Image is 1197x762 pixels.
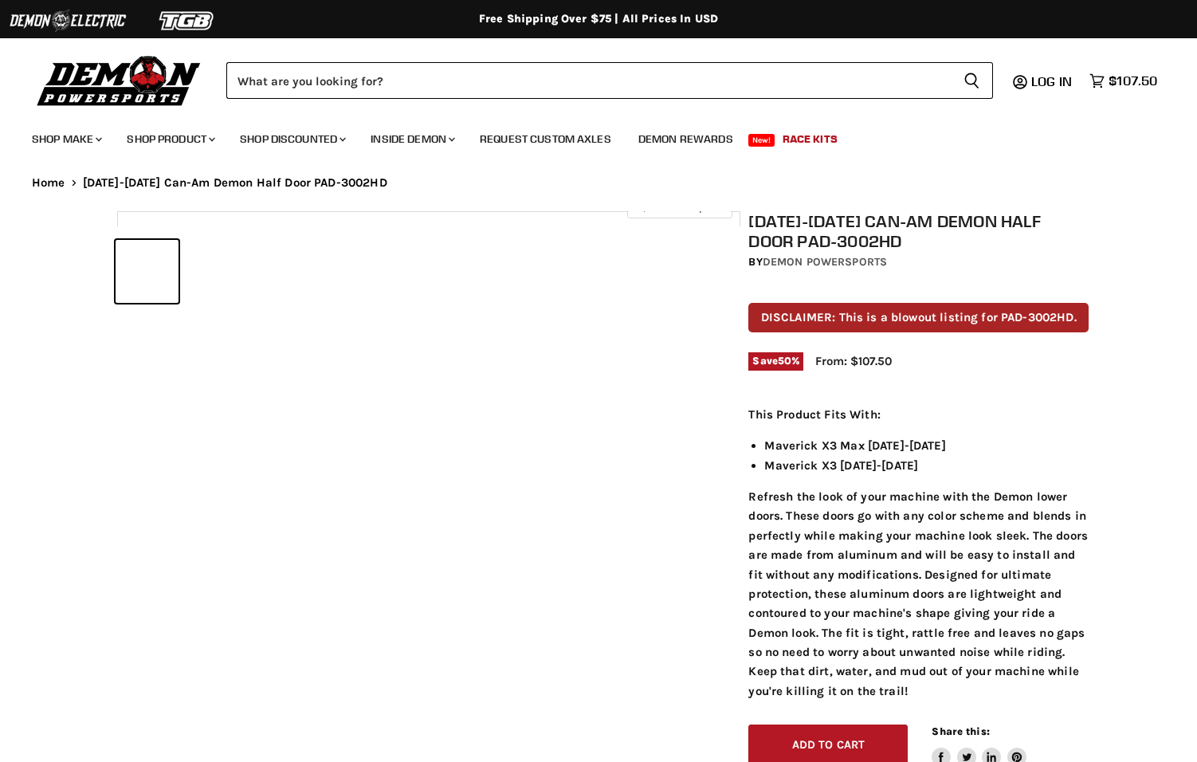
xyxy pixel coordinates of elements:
[815,354,892,368] span: From: $107.50
[228,123,355,155] a: Shop Discounted
[771,123,850,155] a: Race Kits
[83,176,387,190] span: [DATE]-[DATE] Can-Am Demon Half Door PAD-3002HD
[748,134,775,147] span: New!
[20,116,1153,155] ul: Main menu
[1031,73,1072,89] span: Log in
[116,240,179,303] button: 2018-2023 Can-Am Demon Half Door PAD-3002HD thumbnail
[748,211,1089,251] h1: [DATE]-[DATE] Can-Am Demon Half Door PAD-3002HD
[748,405,1089,424] p: This Product Fits With:
[226,62,951,99] input: Search
[32,176,65,190] a: Home
[792,738,865,752] span: Add to cart
[763,255,887,269] a: Demon Powersports
[748,405,1089,701] div: Refresh the look of your machine with the Demon lower doors. These doors go with any color scheme...
[748,352,803,370] span: Save %
[932,725,989,737] span: Share this:
[359,123,465,155] a: Inside Demon
[748,303,1089,332] p: DISCLAIMER: This is a blowout listing for PAD-3002HD.
[764,456,1089,475] li: Maverick X3 [DATE]-[DATE]
[1024,74,1081,88] a: Log in
[764,436,1089,455] li: Maverick X3 Max [DATE]-[DATE]
[32,52,206,108] img: Demon Powersports
[1109,73,1157,88] span: $107.50
[128,6,247,36] img: TGB Logo 2
[20,123,112,155] a: Shop Make
[468,123,623,155] a: Request Custom Axles
[1081,69,1165,92] a: $107.50
[778,355,791,367] span: 50
[748,253,1089,271] div: by
[635,201,724,213] span: Click to expand
[626,123,745,155] a: Demon Rewards
[8,6,128,36] img: Demon Electric Logo 2
[226,62,993,99] form: Product
[115,123,225,155] a: Shop Product
[951,62,993,99] button: Search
